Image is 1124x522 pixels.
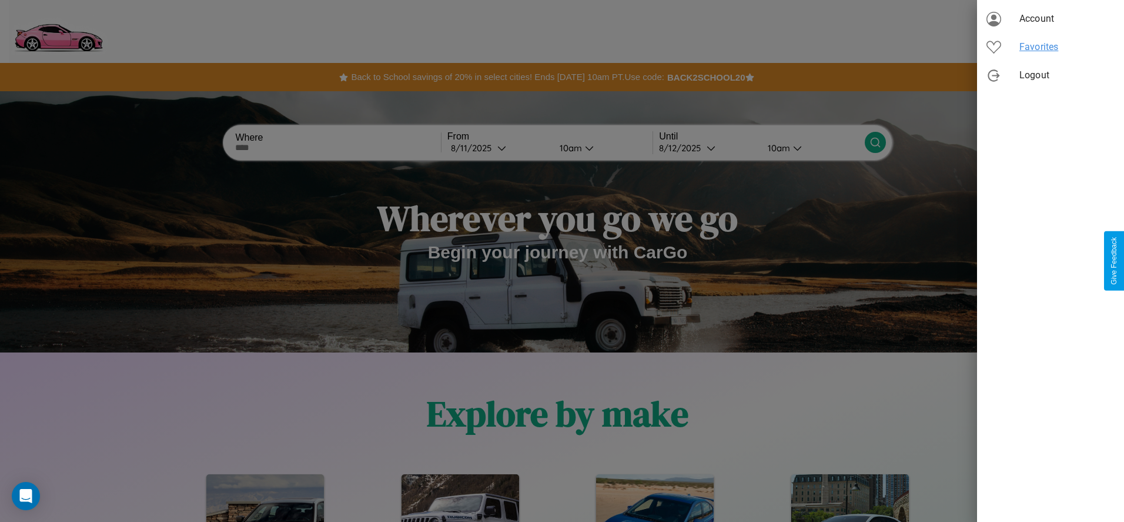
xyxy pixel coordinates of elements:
[12,482,40,510] div: Open Intercom Messenger
[1019,40,1115,54] span: Favorites
[977,5,1124,33] div: Account
[977,61,1124,89] div: Logout
[1019,12,1115,26] span: Account
[1019,68,1115,82] span: Logout
[977,33,1124,61] div: Favorites
[1110,237,1118,285] div: Give Feedback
